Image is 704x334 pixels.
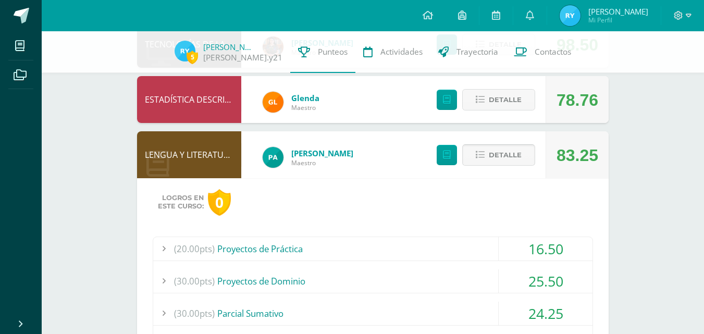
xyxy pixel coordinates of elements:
span: 5 [187,51,198,64]
button: Detalle [462,89,535,110]
span: [PERSON_NAME] [588,6,648,17]
div: Parcial Sumativo [153,302,592,325]
div: 78.76 [557,77,598,123]
span: Detalle [489,90,522,109]
div: 24.25 [499,302,592,325]
a: Actividades [355,31,430,73]
span: Mi Perfil [588,16,648,24]
span: (30.00pts) [174,269,215,293]
a: Trayectoria [430,31,506,73]
span: Logros en este curso: [158,194,204,211]
div: 0 [208,189,231,216]
div: 83.25 [557,132,598,179]
span: Punteos [318,46,348,57]
img: 7115e4ef1502d82e30f2a52f7cb22b3f.png [263,92,283,113]
div: Proyectos de Práctica [153,237,592,261]
div: ESTADÍSTICA DESCRIPTIVA [137,76,241,123]
span: Maestro [291,158,353,167]
a: Contactos [506,31,579,73]
a: [PERSON_NAME] [291,148,353,158]
span: Contactos [535,46,571,57]
span: (20.00pts) [174,237,215,261]
div: Proyectos de Dominio [153,269,592,293]
span: Maestro [291,103,319,112]
span: (30.00pts) [174,302,215,325]
a: [PERSON_NAME] [203,42,255,52]
span: Actividades [380,46,423,57]
a: [PERSON_NAME].y21 [203,52,282,63]
img: 205517e5f2476895c4d85f1e4490c9f7.png [560,5,581,26]
span: Detalle [489,145,522,165]
img: 205517e5f2476895c4d85f1e4490c9f7.png [175,41,195,61]
a: Glenda [291,93,319,103]
div: LENGUA Y LITERATURA 5 [137,131,241,178]
a: Punteos [290,31,355,73]
img: 53dbe22d98c82c2b31f74347440a2e81.png [263,147,283,168]
button: Detalle [462,144,535,166]
div: 25.50 [499,269,592,293]
div: 16.50 [499,237,592,261]
span: Trayectoria [456,46,498,57]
